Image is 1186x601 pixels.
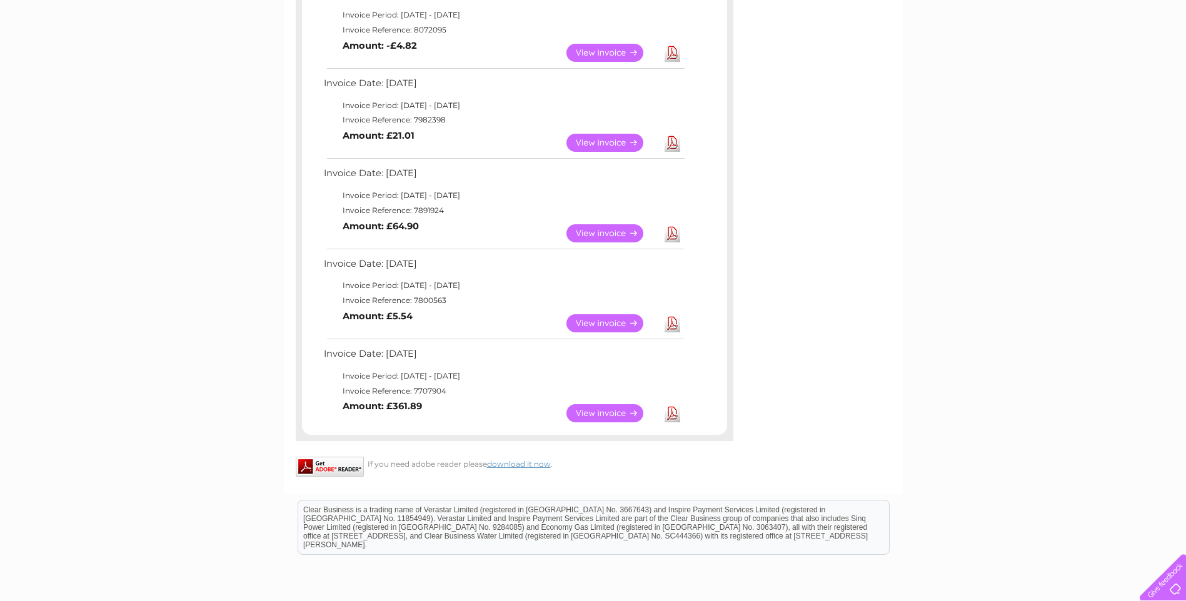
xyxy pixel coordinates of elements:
[343,400,422,412] b: Amount: £361.89
[321,256,686,279] td: Invoice Date: [DATE]
[321,293,686,308] td: Invoice Reference: 7800563
[665,44,680,62] a: Download
[321,369,686,384] td: Invoice Period: [DATE] - [DATE]
[321,75,686,98] td: Invoice Date: [DATE]
[665,404,680,422] a: Download
[566,44,658,62] a: View
[321,7,686,22] td: Invoice Period: [DATE] - [DATE]
[321,188,686,203] td: Invoice Period: [DATE] - [DATE]
[343,221,419,232] b: Amount: £64.90
[966,53,990,62] a: Water
[321,384,686,399] td: Invoice Reference: 7707904
[566,314,658,332] a: View
[665,224,680,242] a: Download
[1077,53,1095,62] a: Blog
[321,278,686,293] td: Invoice Period: [DATE] - [DATE]
[566,404,658,422] a: View
[321,98,686,113] td: Invoice Period: [DATE] - [DATE]
[997,53,1025,62] a: Energy
[665,314,680,332] a: Download
[343,40,417,51] b: Amount: -£4.82
[321,203,686,218] td: Invoice Reference: 7891924
[1103,53,1133,62] a: Contact
[1032,53,1070,62] a: Telecoms
[296,457,733,469] div: If you need adobe reader please .
[321,22,686,37] td: Invoice Reference: 8072095
[343,310,413,322] b: Amount: £5.54
[487,459,551,469] a: download it now
[566,224,658,242] a: View
[41,32,105,71] img: logo.png
[298,7,889,61] div: Clear Business is a trading name of Verastar Limited (registered in [GEOGRAPHIC_DATA] No. 3667643...
[321,165,686,188] td: Invoice Date: [DATE]
[321,112,686,127] td: Invoice Reference: 7982398
[343,130,415,141] b: Amount: £21.01
[1145,53,1174,62] a: Log out
[665,134,680,152] a: Download
[566,134,658,152] a: View
[321,345,686,369] td: Invoice Date: [DATE]
[950,6,1037,22] a: 0333 014 3131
